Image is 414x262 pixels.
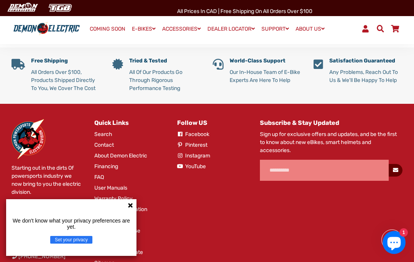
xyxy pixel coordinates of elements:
[259,23,292,34] a: SUPPORT
[129,23,158,34] a: E-BIKES
[260,119,402,126] h4: Subscribe & Stay Updated
[9,218,133,230] p: We don't know what your privacy preferences are yet.
[11,22,82,36] img: Demon Electric logo
[94,173,104,181] a: FAQ
[87,24,128,34] a: COMING SOON
[11,252,66,260] a: [PHONE_NUMBER]
[260,130,402,154] p: Sign up for exclusive offers and updates, and be the first to know about new eBikes, smart helmet...
[380,231,408,256] inbox-online-store-chat: Shopify online store chat
[329,58,403,64] h5: Satisfaction Guaranteed
[94,141,114,149] a: Contact
[177,162,206,170] a: YouTube
[205,23,258,34] a: DEALER LOCATOR
[230,68,302,84] p: Our In-House Team of E-Bike Experts Are Here To Help
[94,130,112,138] a: Search
[293,23,327,34] a: ABOUT US
[44,2,76,14] img: TGB Canada
[94,184,127,192] a: User Manuals
[11,119,45,159] img: Demon Electric
[129,68,202,92] p: All Of Our Products Go Through Rigorous Performance Testing
[94,152,147,160] a: About Demon Electric
[94,162,118,170] a: Financing
[4,2,41,14] img: Demon Electric
[94,119,166,126] h4: Quick Links
[50,236,92,244] button: Set your privacy
[11,164,83,196] p: Starting out in the dirts Of powersports industry we now bring to you the electric division.
[177,152,210,160] a: Instagram
[159,23,204,34] a: ACCESSORIES
[177,8,312,15] span: All Prices in CAD | Free shipping on all orders over $100
[129,58,202,64] h5: Tried & Tested
[177,130,209,138] a: Facebook
[177,141,207,149] a: Pinterest
[31,68,101,92] p: All Orders Over $100, Products Shipped Directly To You, We Cover The Cost
[31,58,101,64] h5: Free Shipping
[329,68,403,84] p: Any Problems, Reach Out To Us & We'll Be Happy To Help
[177,119,248,126] h4: Follow US
[94,195,133,203] a: Warranty Policy
[230,58,302,64] h5: World-Class Support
